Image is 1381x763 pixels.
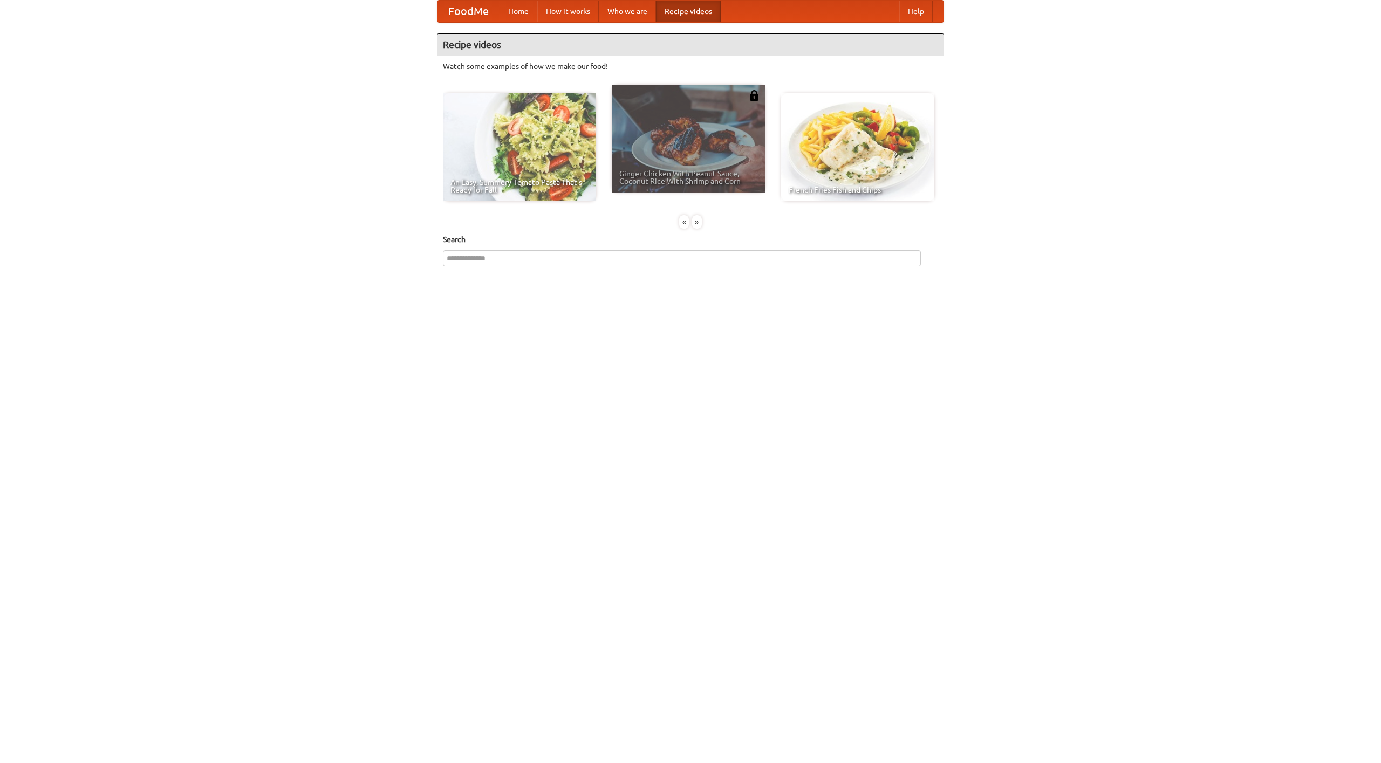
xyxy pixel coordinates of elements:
[437,1,500,22] a: FoodMe
[500,1,537,22] a: Home
[443,234,938,245] h5: Search
[899,1,933,22] a: Help
[537,1,599,22] a: How it works
[450,178,589,194] span: An Easy, Summery Tomato Pasta That's Ready for Fall
[789,186,927,194] span: French Fries Fish and Chips
[679,215,689,229] div: «
[443,61,938,72] p: Watch some examples of how we make our food!
[749,90,760,101] img: 483408.png
[599,1,656,22] a: Who we are
[781,93,934,201] a: French Fries Fish and Chips
[437,34,944,56] h4: Recipe videos
[692,215,702,229] div: »
[656,1,721,22] a: Recipe videos
[443,93,596,201] a: An Easy, Summery Tomato Pasta That's Ready for Fall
